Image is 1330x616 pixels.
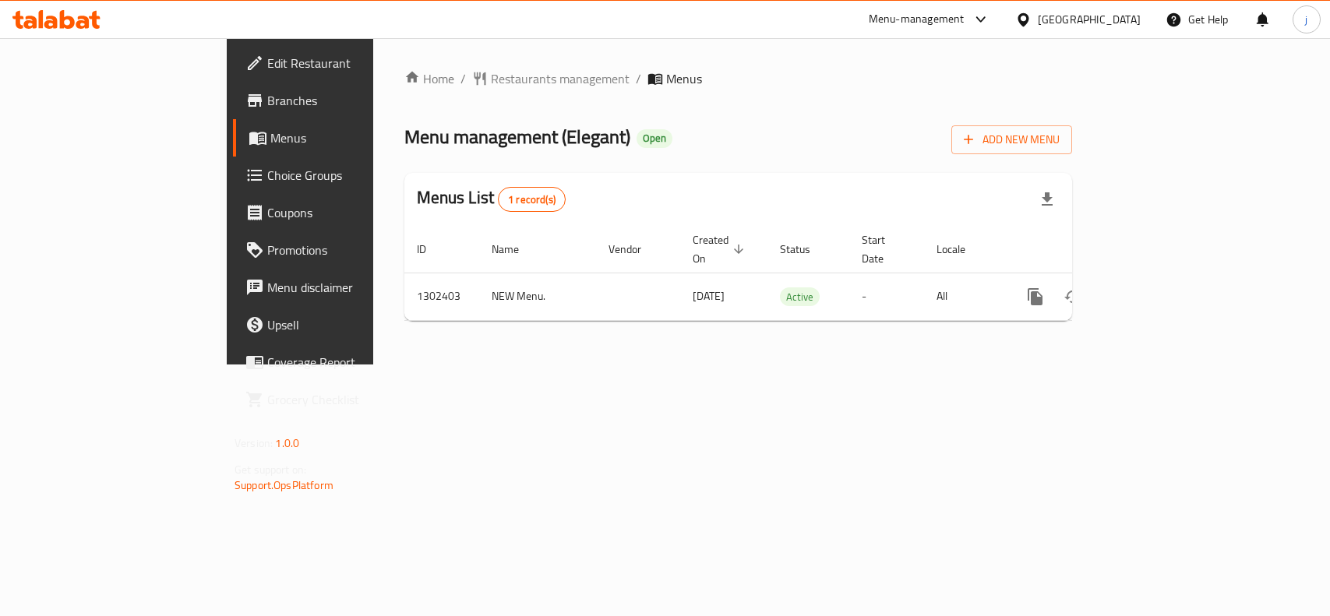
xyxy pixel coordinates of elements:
[417,186,566,212] h2: Menus List
[1054,278,1092,315] button: Change Status
[491,69,630,88] span: Restaurants management
[472,69,630,88] a: Restaurants management
[404,119,630,154] span: Menu management ( Elegant )
[693,286,725,306] span: [DATE]
[637,132,672,145] span: Open
[404,69,1072,88] nav: breadcrumb
[869,10,965,29] div: Menu-management
[267,91,436,110] span: Branches
[267,315,436,334] span: Upsell
[235,433,273,453] span: Version:
[233,269,449,306] a: Menu disclaimer
[417,240,446,259] span: ID
[267,390,436,409] span: Grocery Checklist
[780,240,831,259] span: Status
[233,44,449,82] a: Edit Restaurant
[233,381,449,418] a: Grocery Checklist
[1305,11,1307,28] span: j
[498,187,566,212] div: Total records count
[862,231,905,268] span: Start Date
[1017,278,1054,315] button: more
[404,226,1179,321] table: enhanced table
[499,192,565,207] span: 1 record(s)
[849,273,924,320] td: -
[609,240,661,259] span: Vendor
[636,69,641,88] li: /
[235,459,306,480] span: Get support on:
[233,119,449,157] a: Menus
[275,433,299,453] span: 1.0.0
[270,128,436,147] span: Menus
[924,273,1004,320] td: All
[637,129,672,148] div: Open
[233,343,449,381] a: Coverage Report
[460,69,466,88] li: /
[693,231,749,268] span: Created On
[267,54,436,72] span: Edit Restaurant
[233,306,449,343] a: Upsell
[267,278,436,297] span: Menu disclaimer
[1004,226,1179,273] th: Actions
[267,166,436,185] span: Choice Groups
[479,273,596,320] td: NEW Menu.
[235,475,333,495] a: Support.OpsPlatform
[267,353,436,371] span: Coverage Report
[233,157,449,194] a: Choice Groups
[951,125,1072,154] button: Add New Menu
[937,240,986,259] span: Locale
[492,240,539,259] span: Name
[267,241,436,259] span: Promotions
[233,194,449,231] a: Coupons
[1028,181,1066,218] div: Export file
[780,288,820,306] span: Active
[233,82,449,119] a: Branches
[666,69,702,88] span: Menus
[233,231,449,269] a: Promotions
[1038,11,1141,28] div: [GEOGRAPHIC_DATA]
[964,130,1060,150] span: Add New Menu
[267,203,436,222] span: Coupons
